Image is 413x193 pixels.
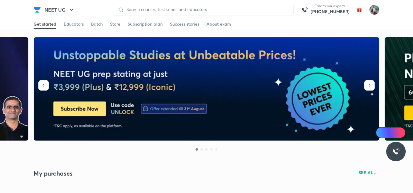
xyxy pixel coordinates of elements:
input: Search courses, test series and educators [124,7,288,12]
div: About exam [206,21,231,27]
span: Ai Doubts [386,130,402,135]
div: Subscription plan [128,21,163,27]
div: Success stories [170,21,199,27]
a: About exam [206,19,231,29]
img: ttu [392,148,400,155]
button: NEET UG [41,4,79,16]
h4: My purchases [34,170,206,177]
a: Success stories [170,19,199,29]
button: SEE ALL [355,168,380,177]
img: Company Logo [34,6,41,13]
p: Talk to our experts [311,4,350,9]
a: [PHONE_NUMBER] [311,9,350,15]
a: Batch [91,19,103,29]
a: Subscription plan [128,19,163,29]
img: Umar Parsuwale [369,5,379,15]
a: Get started [34,19,56,29]
a: Store [110,19,120,29]
img: avatar [355,5,364,15]
a: Educators [64,19,84,29]
img: Icon [379,130,384,135]
div: Store [110,21,120,27]
div: Get started [34,21,56,27]
img: call-us [298,4,311,16]
span: SEE ALL [358,170,376,175]
div: Batch [91,21,103,27]
a: Ai Doubts [376,127,406,138]
div: Educators [64,21,84,27]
